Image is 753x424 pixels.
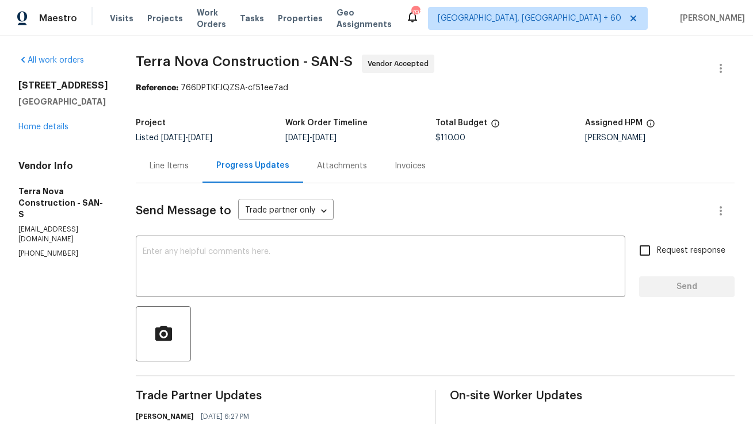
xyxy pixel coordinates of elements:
h5: Total Budget [435,119,487,127]
h5: Project [136,119,166,127]
span: Request response [657,245,725,257]
span: Maestro [39,13,77,24]
h5: [GEOGRAPHIC_DATA] [18,96,108,107]
span: Projects [147,13,183,24]
span: [GEOGRAPHIC_DATA], [GEOGRAPHIC_DATA] + 60 [438,13,621,24]
span: Visits [110,13,133,24]
div: Trade partner only [238,202,334,221]
span: Work Orders [197,7,226,30]
b: Reference: [136,84,178,92]
p: [EMAIL_ADDRESS][DOMAIN_NAME] [18,225,108,244]
span: - [285,134,337,142]
h5: Assigned HPM [585,119,643,127]
span: [DATE] [188,134,212,142]
span: [DATE] 6:27 PM [201,411,249,422]
span: Properties [278,13,323,24]
span: - [161,134,212,142]
span: [DATE] [161,134,185,142]
a: All work orders [18,56,84,64]
div: Progress Updates [216,160,289,171]
span: [DATE] [285,134,309,142]
div: 766DPTKFJQZSA-cf51ee7ad [136,82,735,94]
h4: Vendor Info [18,160,108,172]
span: [PERSON_NAME] [675,13,745,24]
h6: [PERSON_NAME] [136,411,194,422]
span: $110.00 [435,134,465,142]
div: Invoices [395,160,426,172]
h2: [STREET_ADDRESS] [18,80,108,91]
span: Geo Assignments [337,7,392,30]
a: Home details [18,123,68,131]
h5: Terra Nova Construction - SAN-S [18,186,108,220]
span: Trade Partner Updates [136,390,421,402]
span: Terra Nova Construction - SAN-S [136,55,353,68]
span: The total cost of line items that have been proposed by Opendoor. This sum includes line items th... [491,119,500,134]
span: The hpm assigned to this work order. [646,119,655,134]
p: [PHONE_NUMBER] [18,249,108,259]
span: On-site Worker Updates [450,390,735,402]
span: Tasks [240,14,264,22]
h5: Work Order Timeline [285,119,368,127]
div: Line Items [150,160,189,172]
div: Attachments [317,160,367,172]
div: 793 [411,7,419,18]
span: Send Message to [136,205,231,217]
span: [DATE] [312,134,337,142]
div: [PERSON_NAME] [585,134,735,142]
span: Listed [136,134,212,142]
span: Vendor Accepted [368,58,433,70]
